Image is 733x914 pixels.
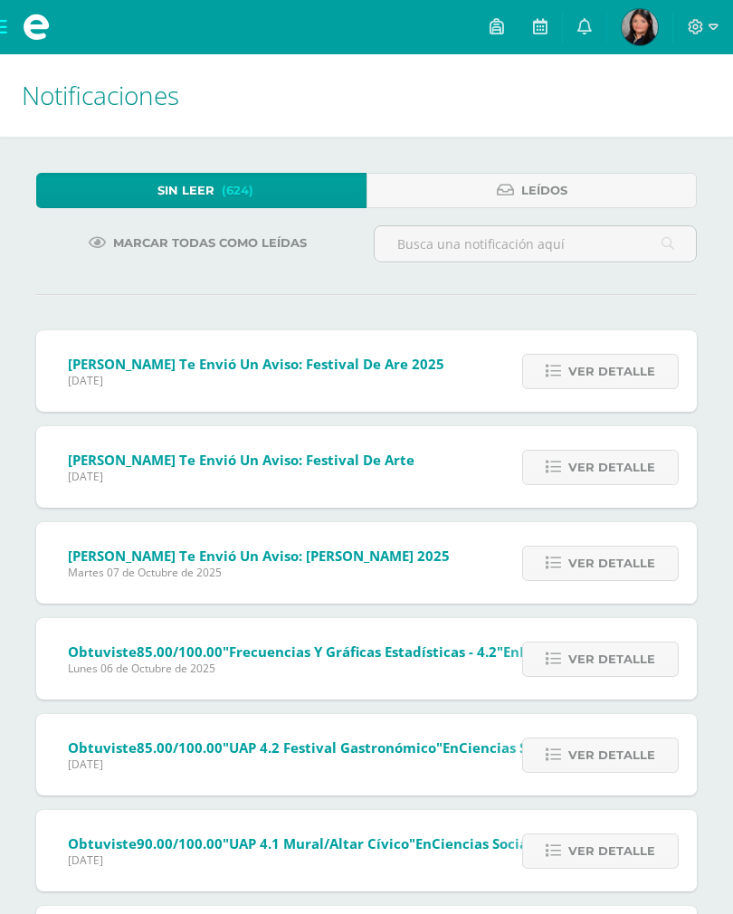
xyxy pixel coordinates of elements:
a: Sin leer(624) [36,173,366,208]
span: Obtuviste en [68,643,697,661]
span: Ver detalle [568,643,655,676]
a: Leídos [366,173,697,208]
img: 586e96072beff827cff7035f2b0f74b9.png [622,9,658,45]
span: Ver detalle [568,547,655,580]
span: 85.00/100.00 [137,738,223,757]
span: Leídos [521,174,567,207]
span: "UAP 4.2 Festival Gastronómico" [223,738,443,757]
span: "Frecuencias y gráficas estadísticas - 4.2" [223,643,503,661]
span: [PERSON_NAME] te envió un aviso: Festival de Arte [68,451,414,469]
span: [PERSON_NAME] te envió un aviso: Festival de are 2025 [68,355,444,373]
span: Ver detalle [568,738,655,772]
span: Lunes 06 de Octubre de 2025 [68,661,697,676]
span: Ver detalle [568,451,655,484]
span: Notificaciones [22,78,179,112]
span: [DATE] [68,469,414,484]
span: Ver detalle [568,355,655,388]
span: [PERSON_NAME] te envió un aviso: [PERSON_NAME] 2025 [68,547,450,565]
span: Marcar todas como leídas [113,226,307,260]
span: 85.00/100.00 [137,643,223,661]
span: Sin leer [157,174,214,207]
a: Marcar todas como leídas [66,225,329,261]
input: Busca una notificación aquí [375,226,696,262]
span: Martes 07 de Octubre de 2025 [68,565,450,580]
span: 90.00/100.00 [137,834,223,852]
span: Ver detalle [568,834,655,868]
span: "UAP 4.1 Mural/altar cívico" [223,834,415,852]
span: [DATE] [68,373,444,388]
span: (624) [222,174,253,207]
